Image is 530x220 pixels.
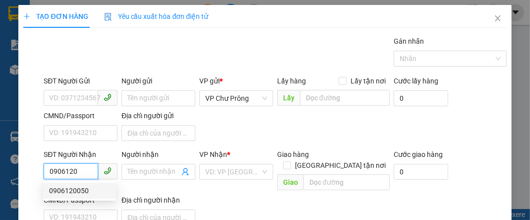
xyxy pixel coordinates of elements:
[205,91,267,106] span: VP Chư Prông
[394,150,443,158] label: Cước giao hàng
[291,160,390,171] span: [GEOGRAPHIC_DATA] tận nơi
[347,75,390,86] span: Lấy tận nơi
[23,13,30,20] span: plus
[49,185,110,196] div: 0906120050
[394,164,448,180] input: Cước giao hàng
[23,12,88,20] span: TẠO ĐƠN HÀNG
[300,90,390,106] input: Dọc đường
[394,37,424,45] label: Gán nhãn
[277,174,303,190] span: Giao
[199,150,227,158] span: VP Nhận
[303,174,390,190] input: Dọc đường
[199,75,273,86] div: VP gửi
[121,125,195,141] input: Địa chỉ của người gửi
[494,14,502,22] span: close
[104,93,112,101] span: phone
[44,75,118,86] div: SĐT Người Gửi
[44,149,118,160] div: SĐT Người Nhận
[277,150,309,158] span: Giao hàng
[121,195,195,206] div: Địa chỉ người nhận
[394,77,438,85] label: Cước lấy hàng
[277,77,306,85] span: Lấy hàng
[484,5,512,33] button: Close
[104,167,112,175] span: phone
[121,110,195,121] div: Địa chỉ người gửi
[104,13,112,21] img: icon
[104,12,209,20] span: Yêu cầu xuất hóa đơn điện tử
[121,75,195,86] div: Người gửi
[277,90,300,106] span: Lấy
[43,183,116,199] div: 0906120050
[181,168,189,176] span: user-add
[121,149,195,160] div: Người nhận
[44,110,118,121] div: CMND/Passport
[394,90,448,106] input: Cước lấy hàng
